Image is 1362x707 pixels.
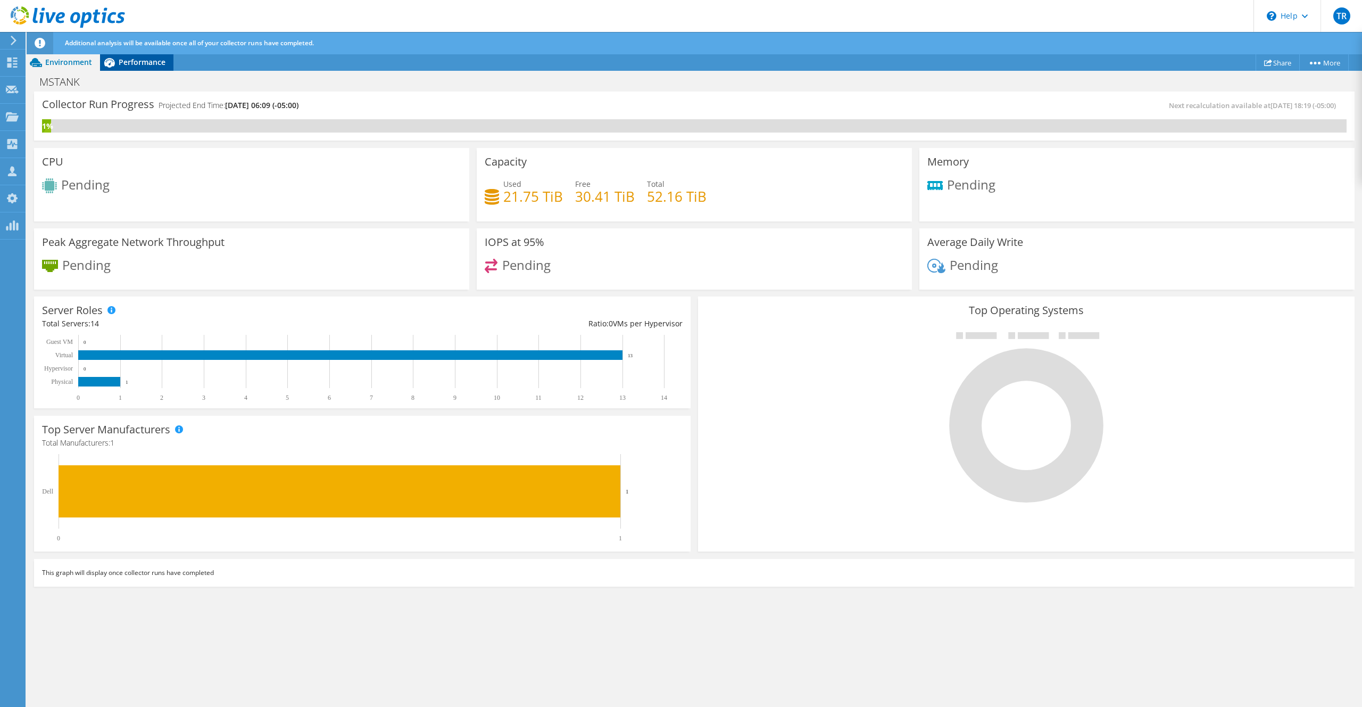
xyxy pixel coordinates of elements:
[119,394,122,401] text: 1
[609,318,613,328] span: 0
[45,57,92,67] span: Environment
[55,351,73,359] text: Virtual
[62,256,111,273] span: Pending
[626,488,629,495] text: 1
[84,366,86,372] text: 0
[927,236,1023,248] h3: Average Daily Write
[42,318,362,330] div: Total Servers:
[485,236,544,248] h3: IOPS at 95%
[1270,101,1336,110] span: [DATE] 18:19 (-05:00)
[575,191,635,202] h4: 30.41 TiB
[42,305,103,316] h3: Server Roles
[503,179,521,189] span: Used
[42,437,683,449] h4: Total Manufacturers:
[160,394,163,401] text: 2
[159,100,298,111] h4: Projected End Time:
[453,394,456,401] text: 9
[42,120,51,132] div: 1%
[628,353,633,358] text: 13
[619,535,622,542] text: 1
[42,236,225,248] h3: Peak Aggregate Network Throughput
[110,438,114,448] span: 1
[647,179,665,189] span: Total
[927,156,969,168] h3: Memory
[577,394,584,401] text: 12
[126,380,128,385] text: 1
[119,57,165,67] span: Performance
[1333,7,1350,24] span: TR
[947,175,995,193] span: Pending
[202,394,205,401] text: 3
[647,191,707,202] h4: 52.16 TiB
[502,256,551,273] span: Pending
[362,318,683,330] div: Ratio: VMs per Hypervisor
[411,394,414,401] text: 8
[1169,101,1341,110] span: Next recalculation available at
[286,394,289,401] text: 5
[661,394,667,401] text: 14
[77,394,80,401] text: 0
[42,156,63,168] h3: CPU
[1256,54,1300,71] a: Share
[84,340,86,345] text: 0
[535,394,542,401] text: 11
[46,338,73,346] text: Guest VM
[619,394,626,401] text: 13
[35,76,96,88] h1: MSTANK
[1299,54,1349,71] a: More
[65,38,314,47] span: Additional analysis will be available once all of your collector runs have completed.
[485,156,527,168] h3: Capacity
[503,191,563,202] h4: 21.75 TiB
[44,365,73,372] text: Hypervisor
[328,394,331,401] text: 6
[90,318,99,328] span: 14
[1267,11,1276,21] svg: \n
[225,100,298,110] span: [DATE] 06:09 (-05:00)
[706,305,1347,316] h3: Top Operating Systems
[57,535,60,542] text: 0
[34,559,1355,587] div: This graph will display once collector runs have completed
[370,394,373,401] text: 7
[244,394,247,401] text: 4
[950,256,998,273] span: Pending
[61,176,110,193] span: Pending
[575,179,591,189] span: Free
[42,488,53,495] text: Dell
[42,424,170,435] h3: Top Server Manufacturers
[494,394,500,401] text: 10
[51,378,73,385] text: Physical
